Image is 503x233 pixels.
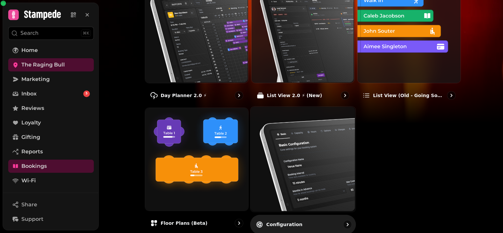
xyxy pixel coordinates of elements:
[21,201,37,209] span: Share
[86,91,88,96] span: 5
[236,220,242,226] svg: go to
[21,215,43,223] span: Support
[342,92,348,99] svg: go to
[236,92,242,99] svg: go to
[8,145,94,158] a: Reports
[8,198,94,211] button: Share
[21,75,50,83] span: Marketing
[161,220,207,226] p: Floor Plans (beta)
[21,133,40,141] span: Gifting
[21,162,47,170] span: Bookings
[20,29,39,37] p: Search
[21,90,37,98] span: Inbox
[266,221,302,227] p: Configuration
[145,108,249,233] a: Floor Plans (beta)Floor Plans (beta)
[448,92,455,99] svg: go to
[8,73,94,86] a: Marketing
[267,92,322,99] p: List View 2.0 ⚡ (New)
[21,61,65,69] span: The Raging Bull
[21,46,38,54] span: Home
[81,30,91,37] div: ⌘K
[8,174,94,187] a: Wi-Fi
[8,102,94,115] a: Reviews
[250,106,355,211] img: Configuration
[8,131,94,144] a: Gifting
[8,27,94,40] button: Search⌘K
[373,92,444,99] p: List view (Old - going soon)
[8,116,94,129] a: Loyalty
[145,107,248,210] img: Floor Plans (beta)
[8,213,94,226] button: Support
[8,160,94,173] a: Bookings
[21,104,44,112] span: Reviews
[8,58,94,71] a: The Raging Bull
[8,44,94,57] a: Home
[344,221,351,227] svg: go to
[8,87,94,100] a: Inbox5
[21,177,36,185] span: Wi-Fi
[161,92,207,99] p: Day Planner 2.0 ⚡
[21,148,43,156] span: Reports
[21,119,41,127] span: Loyalty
